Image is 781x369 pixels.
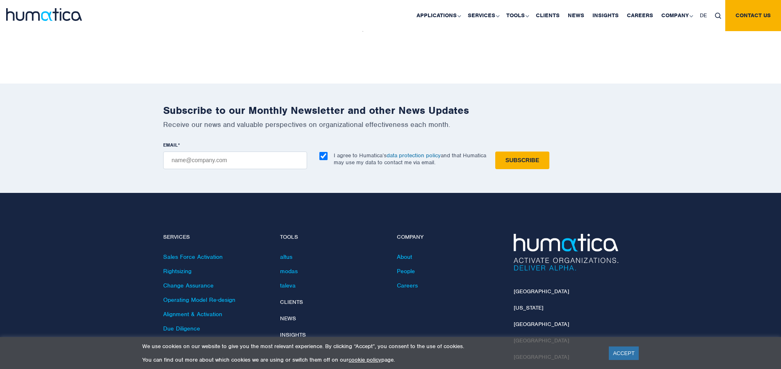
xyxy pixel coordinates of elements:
[514,288,569,295] a: [GEOGRAPHIC_DATA]
[514,304,543,311] a: [US_STATE]
[397,267,415,275] a: People
[163,120,618,129] p: Receive our news and valuable perspectives on organizational effectiveness each month.
[514,321,569,328] a: [GEOGRAPHIC_DATA]
[387,152,441,159] a: data protection policy
[348,356,381,363] a: cookie policy
[163,296,235,303] a: Operating Model Re-design
[142,356,599,363] p: You can find out more about which cookies we are using or switch them off on our page.
[163,152,307,169] input: name@company.com
[715,13,721,19] img: search_icon
[700,12,707,19] span: DE
[319,152,328,160] input: I agree to Humatica’sdata protection policyand that Humatica may use my data to contact me via em...
[280,315,296,322] a: News
[397,234,501,241] h4: Company
[397,282,418,289] a: Careers
[163,142,178,148] span: EMAIL
[280,267,298,275] a: modas
[280,331,306,338] a: Insights
[280,282,296,289] a: taleva
[163,267,191,275] a: Rightsizing
[6,8,82,21] img: logo
[609,346,639,360] a: ACCEPT
[163,104,618,117] h2: Subscribe to our Monthly Newsletter and other News Updates
[163,282,214,289] a: Change Assurance
[334,152,486,166] p: I agree to Humatica’s and that Humatica may use my data to contact me via email.
[495,152,549,169] input: Subscribe
[163,310,222,318] a: Alignment & Activation
[280,234,385,241] h4: Tools
[163,325,200,332] a: Due Diligence
[280,253,292,260] a: altus
[142,343,599,350] p: We use cookies on our website to give you the most relevant experience. By clicking “Accept”, you...
[163,253,223,260] a: Sales Force Activation
[397,253,412,260] a: About
[163,234,268,241] h4: Services
[280,299,303,306] a: Clients
[514,234,618,271] img: Humatica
